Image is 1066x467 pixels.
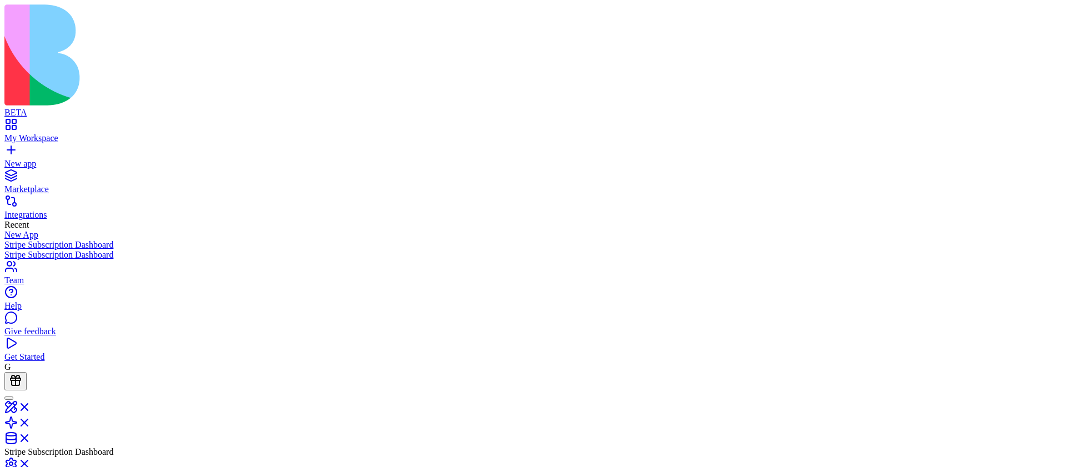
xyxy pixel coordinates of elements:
div: Get Started [4,352,1062,362]
div: My Workspace [4,133,1062,143]
a: Give feedback [4,317,1062,337]
div: Help [4,301,1062,311]
div: New app [4,159,1062,169]
a: Stripe Subscription Dashboard [4,250,1062,260]
a: Get Started [4,342,1062,362]
div: Integrations [4,210,1062,220]
span: G [4,362,11,371]
a: New App [4,230,1062,240]
a: Help [4,291,1062,311]
a: Team [4,265,1062,285]
a: Stripe Subscription Dashboard [4,240,1062,250]
a: My Workspace [4,123,1062,143]
a: BETA [4,98,1062,118]
div: BETA [4,108,1062,118]
span: Stripe Subscription Dashboard [4,447,113,456]
a: Integrations [4,200,1062,220]
a: Marketplace [4,174,1062,194]
div: Marketplace [4,184,1062,194]
span: Recent [4,220,29,229]
div: Team [4,275,1062,285]
a: New app [4,149,1062,169]
img: logo [4,4,451,106]
div: Give feedback [4,327,1062,337]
